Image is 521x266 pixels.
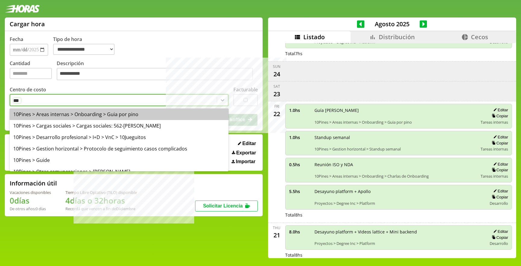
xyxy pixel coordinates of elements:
[242,141,256,146] span: Editar
[314,135,477,140] span: Standup semanal
[236,150,256,156] span: Exportar
[10,131,229,143] div: 10Pines > Desarrollo profesional > I+D > VnC > 10Jueguitos
[314,146,477,152] span: 10Pines > Gestion horizontal > Standup semanal
[481,119,508,125] span: Tareas internas
[10,190,51,195] div: Vacaciones disponibles
[314,229,483,235] span: Desayuno platform + Videos lattice + Mini backend
[230,150,258,156] button: Exportar
[10,195,51,206] h1: 0 días
[491,188,508,194] button: Editar
[10,206,51,211] div: De otros años: 0 días
[10,86,46,93] label: Centro de costo
[195,201,258,211] button: Solicitar Licencia
[203,203,243,208] span: Solicitar Licencia
[65,190,137,195] div: Tiempo Libre Optativo (TiLO) disponible
[65,206,137,211] div: Recordá que vencen a fin de
[314,162,477,167] span: Reunión ISO y NDA
[10,36,23,43] label: Fecha
[57,68,253,81] textarea: Descripción
[303,33,325,41] span: Listado
[65,195,137,206] h1: 4 días o 32 horas
[490,113,508,119] button: Copiar
[481,173,508,179] span: Tareas internas
[53,36,119,56] label: Tipo de hora
[10,20,45,28] h1: Cargar hora
[289,162,310,167] span: 0.5 hs
[272,89,282,99] div: 23
[272,230,282,240] div: 21
[285,252,512,258] div: Total 8 hs
[10,68,52,79] input: Cantidad
[490,201,508,206] span: Desarrollo
[273,64,280,69] div: Sun
[365,20,420,28] span: Agosto 2025
[285,212,512,218] div: Total 8 hs
[314,201,483,206] span: Proyectos > Degree Inc > Platform
[272,109,282,119] div: 22
[314,241,483,246] span: Proyectos > Degree Inc > Platform
[289,188,310,194] span: 5.5 hs
[53,44,115,55] select: Tipo de hora
[289,107,310,113] span: 1.0 hs
[273,84,280,89] div: Sat
[10,120,229,131] div: 10Pines > Cargas sociales > Cargas sociales: 562-[PERSON_NAME]
[285,51,512,56] div: Total 7 hs
[10,179,57,187] h2: Información útil
[491,162,508,167] button: Editar
[236,141,258,147] button: Editar
[236,159,255,164] span: Importar
[379,33,415,41] span: Distribución
[481,146,508,152] span: Tareas internas
[10,60,57,82] label: Cantidad
[490,235,508,240] button: Copiar
[272,69,282,79] div: 24
[490,241,508,246] span: Desarrollo
[273,225,280,230] div: Thu
[116,206,135,211] b: Diciembre
[289,135,310,140] span: 1.0 hs
[289,229,310,235] span: 8.0 hs
[57,60,258,82] label: Descripción
[10,143,229,154] div: 10Pines > Gestion horizontal > Protocolo de seguimiento casos complicados
[314,119,477,125] span: 10Pines > Areas internas > Onboarding > Guia por pino
[5,5,40,13] img: logotipo
[491,135,508,140] button: Editar
[314,188,483,194] span: Desayuno platform + Apollo
[10,166,229,177] div: 10Pines > Otras remuneraciones > [PERSON_NAME]
[233,86,258,93] label: Facturable
[314,173,477,179] span: 10Pines > Areas internas > Onboarding > Charlas de Onboarding
[490,167,508,173] button: Copiar
[10,154,229,166] div: 10Pines > Guide
[491,107,508,112] button: Editar
[491,229,508,234] button: Editar
[10,109,229,120] div: 10Pines > Areas internas > Onboarding > Guia por pino
[268,43,516,257] div: scrollable content
[490,195,508,200] button: Copiar
[314,107,477,113] span: Guía [PERSON_NAME]
[471,33,488,41] span: Cecos
[274,104,279,109] div: Fri
[490,141,508,146] button: Copiar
